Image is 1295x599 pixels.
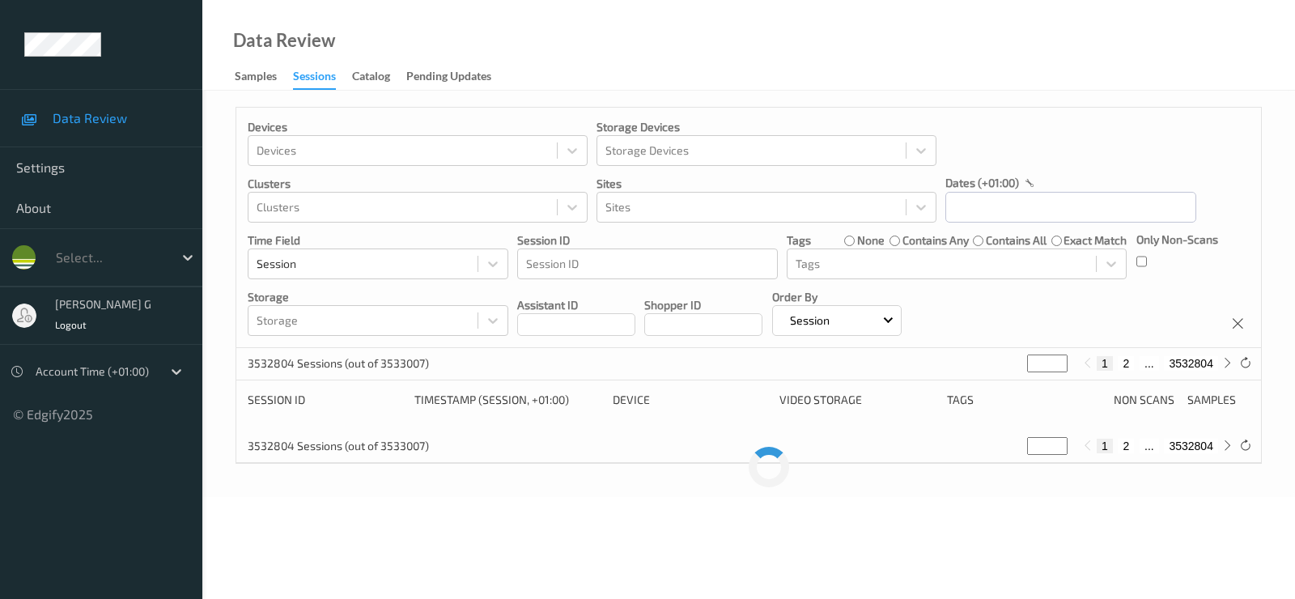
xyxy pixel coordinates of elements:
[597,119,936,135] p: Storage Devices
[1187,392,1250,408] div: Samples
[947,392,1102,408] div: Tags
[248,176,588,192] p: Clusters
[597,176,936,192] p: Sites
[248,232,508,249] p: Time Field
[902,232,969,249] label: contains any
[1118,356,1134,371] button: 2
[248,119,588,135] p: Devices
[1140,356,1159,371] button: ...
[644,297,762,313] p: Shopper ID
[1164,439,1218,453] button: 3532804
[517,297,635,313] p: Assistant ID
[986,232,1047,249] label: contains all
[1136,232,1218,248] p: Only Non-Scans
[293,66,352,90] a: Sessions
[1114,392,1176,408] div: Non Scans
[248,392,403,408] div: Session ID
[784,312,835,329] p: Session
[1097,439,1113,453] button: 1
[779,392,935,408] div: Video Storage
[945,175,1019,191] p: dates (+01:00)
[1118,439,1134,453] button: 2
[293,68,336,90] div: Sessions
[352,68,390,88] div: Catalog
[1064,232,1127,249] label: exact match
[248,289,508,305] p: Storage
[235,66,293,88] a: Samples
[414,392,601,408] div: Timestamp (Session, +01:00)
[787,232,811,249] p: Tags
[857,232,885,249] label: none
[772,289,902,305] p: Order By
[1164,356,1218,371] button: 3532804
[517,232,778,249] p: Session ID
[235,68,277,88] div: Samples
[613,392,768,408] div: Device
[352,66,406,88] a: Catalog
[248,438,429,454] p: 3532804 Sessions (out of 3533007)
[406,68,491,88] div: Pending Updates
[1140,439,1159,453] button: ...
[1097,356,1113,371] button: 1
[406,66,507,88] a: Pending Updates
[233,32,335,49] div: Data Review
[248,355,429,372] p: 3532804 Sessions (out of 3533007)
